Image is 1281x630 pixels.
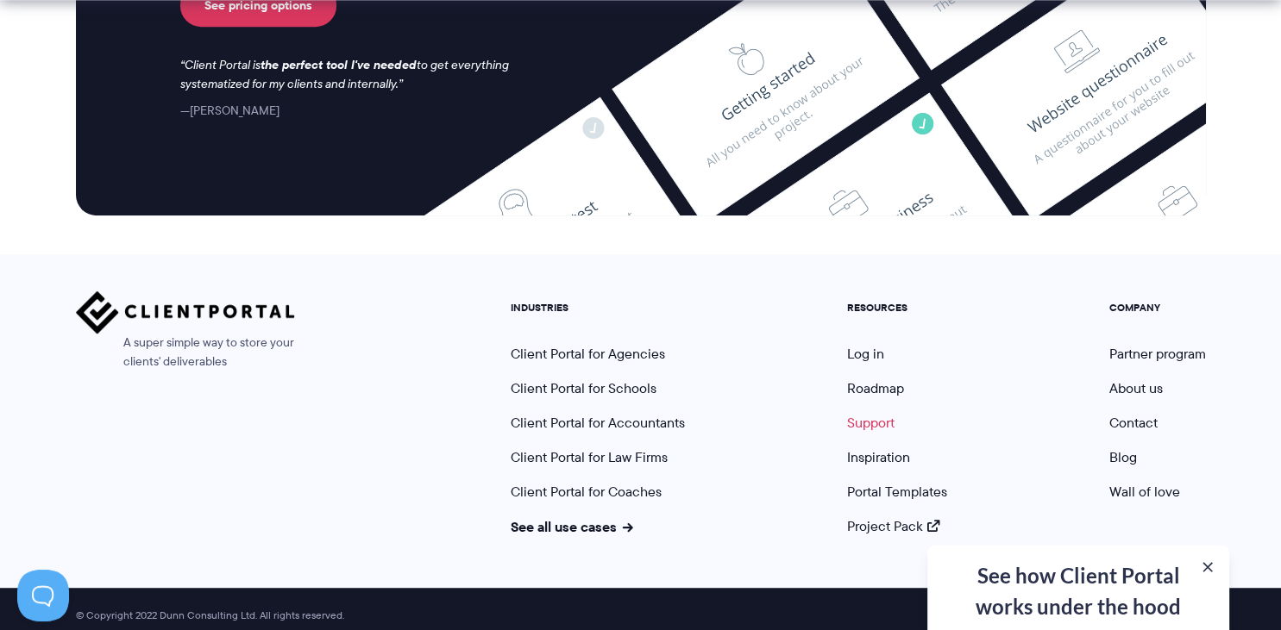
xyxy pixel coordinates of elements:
[1109,482,1180,502] a: Wall of love
[847,344,884,364] a: Log in
[1109,413,1158,433] a: Contact
[1109,344,1206,364] a: Partner program
[847,413,895,433] a: Support
[1109,302,1206,314] h5: COMPANY
[180,56,532,94] p: Client Portal is to get everything systematized for my clients and internally.
[847,482,947,502] a: Portal Templates
[511,482,662,502] a: Client Portal for Coaches
[261,55,417,74] strong: the perfect tool I've needed
[17,570,69,621] iframe: Toggle Customer Support
[511,447,668,467] a: Client Portal for Law Firms
[180,102,279,119] cite: [PERSON_NAME]
[1109,378,1163,398] a: About us
[847,447,910,467] a: Inspiration
[511,344,665,364] a: Client Portal for Agencies
[511,378,656,398] a: Client Portal for Schools
[76,334,295,371] span: A super simple way to store your clients' deliverables
[847,302,947,314] h5: RESOURCES
[1109,447,1137,467] a: Blog
[847,516,940,536] a: Project Pack
[67,609,353,622] span: © Copyright 2022 Dunn Consulting Ltd. All rights reserved.
[847,378,904,398] a: Roadmap
[511,302,685,314] h5: INDUSTRIES
[511,413,685,433] a: Client Portal for Accountants
[511,516,633,537] a: See all use cases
